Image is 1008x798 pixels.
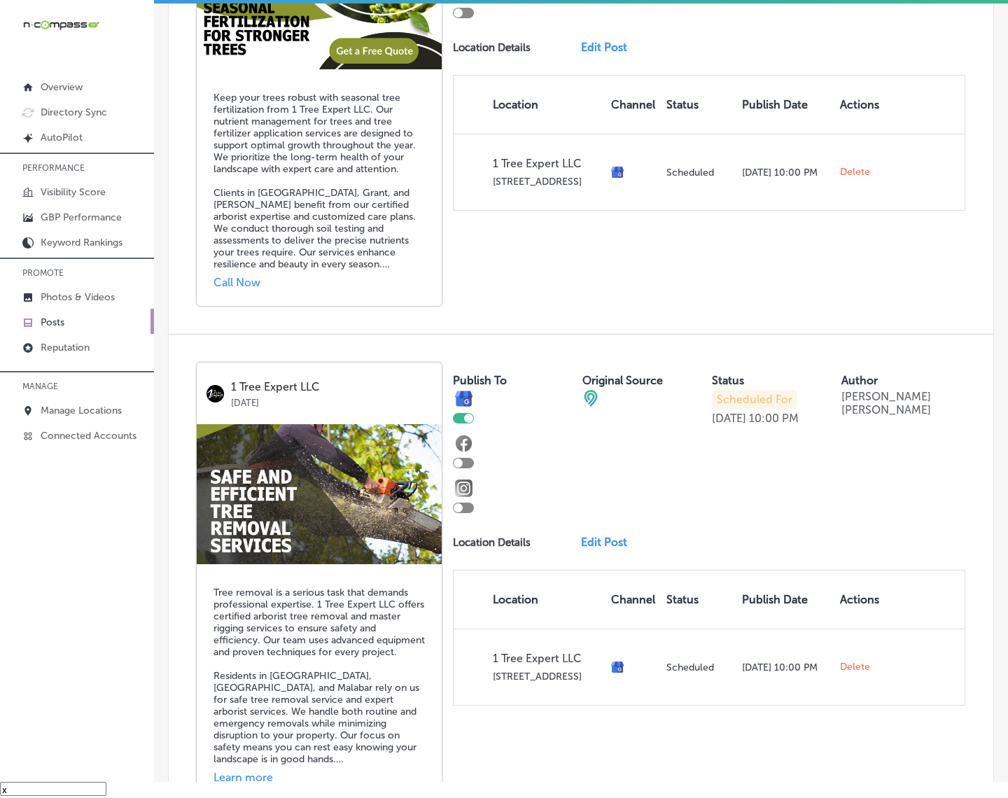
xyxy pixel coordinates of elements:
p: Reputation [41,342,90,353]
th: Publish Date [736,76,834,134]
p: [PERSON_NAME] [PERSON_NAME] [841,390,965,416]
p: AutoPilot [41,132,83,143]
label: Author [841,374,878,387]
img: 660ab0bf-5cc7-4cb8-ba1c-48b5ae0f18e60NCTV_CLogo_TV_Black_-500x88.png [22,18,99,31]
th: Channel [605,76,661,134]
th: Actions [834,570,885,629]
p: Scheduled [666,661,731,673]
span: Delete [840,661,870,673]
p: Manage Locations [41,405,122,416]
p: Scheduled [666,167,731,178]
p: [DATE] [231,393,432,408]
p: [STREET_ADDRESS] [493,176,600,188]
p: Overview [41,81,83,93]
p: [STREET_ADDRESS] [493,671,600,682]
p: Location Details [453,536,531,549]
th: Status [661,76,736,134]
label: Status [712,374,744,387]
a: Edit Post [581,41,638,54]
span: Delete [840,166,870,178]
p: 1 Tree Expert LLC [493,652,600,665]
p: Connected Accounts [41,430,136,442]
th: Actions [834,76,885,134]
p: 1 Tree Expert LLC [493,157,600,170]
p: [DATE] 10:00 PM [742,167,829,178]
p: Photos & Videos [41,291,115,303]
th: Location [454,76,605,134]
th: Channel [605,570,661,629]
img: 4d7c108d-31cf-4e3a-9ce2-fe900fbeb64a1TreeExpertLLC4.png [197,424,442,564]
p: Posts [41,316,64,328]
img: logo [206,385,224,402]
p: 1 Tree Expert LLC [231,381,432,393]
p: Visibility Score [41,186,106,198]
h5: Tree removal is a serious task that demands professional expertise. 1 Tree Expert LLC offers cert... [213,587,425,765]
p: Keyword Rankings [41,237,122,248]
label: Publish To [453,374,507,387]
img: cba84b02adce74ede1fb4a8549a95eca.png [582,390,599,407]
a: Edit Post [581,535,638,549]
p: Directory Sync [41,106,107,118]
p: 10:00 PM [749,412,799,425]
p: GBP Performance [41,211,122,223]
p: [DATE] [712,412,746,425]
p: [DATE] 10:00 PM [742,661,829,673]
th: Location [454,570,605,629]
th: Publish Date [736,570,834,629]
label: Original Source [582,374,663,387]
p: Location Details [453,41,531,54]
p: Scheduled For [712,390,797,409]
th: Status [661,570,736,629]
h5: Keep your trees robust with seasonal tree fertilization from 1 Tree Expert LLC. Our nutrient mana... [213,92,425,270]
